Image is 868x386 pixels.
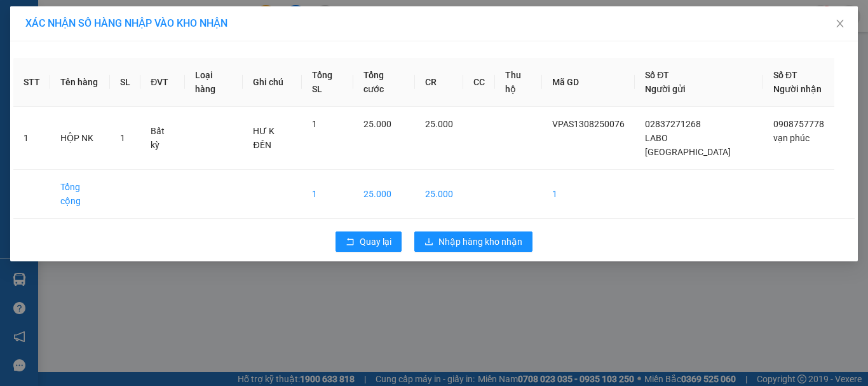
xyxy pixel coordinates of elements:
[645,119,701,129] span: 02837271268
[822,6,858,42] button: Close
[243,58,302,107] th: Ghi chú
[110,58,140,107] th: SL
[302,170,353,219] td: 1
[414,231,532,252] button: downloadNhập hàng kho nhận
[302,58,353,107] th: Tổng SL
[64,81,134,90] span: VPBC1308250010
[140,58,185,107] th: ĐVT
[336,231,402,252] button: rollbackQuay lại
[253,126,275,150] span: HƯ K ĐỀN
[415,58,463,107] th: CR
[140,107,185,170] td: Bất kỳ
[100,7,174,18] strong: ĐỒNG PHƯỚC
[346,237,355,247] span: rollback
[773,70,797,80] span: Số ĐT
[4,92,78,100] span: In ngày:
[13,58,50,107] th: STT
[415,170,463,219] td: 25.000
[185,58,243,107] th: Loại hàng
[25,17,227,29] span: XÁC NHẬN SỐ HÀNG NHẬP VÀO KHO NHẬN
[773,119,824,129] span: 0908757778
[552,119,625,129] span: VPAS1308250076
[773,84,822,94] span: Người nhận
[34,69,156,79] span: -----------------------------------------
[4,82,134,90] span: [PERSON_NAME]:
[353,58,414,107] th: Tổng cước
[773,133,810,143] span: vạn phúc
[28,92,78,100] span: 14:36:21 [DATE]
[4,8,61,64] img: logo
[542,170,635,219] td: 1
[438,235,522,249] span: Nhập hàng kho nhận
[835,18,845,29] span: close
[353,170,414,219] td: 25.000
[495,58,543,107] th: Thu hộ
[645,84,686,94] span: Người gửi
[120,133,125,143] span: 1
[645,70,669,80] span: Số ĐT
[542,58,635,107] th: Mã GD
[50,58,110,107] th: Tên hàng
[424,237,433,247] span: download
[425,119,453,129] span: 25.000
[100,57,156,64] span: Hotline: 19001152
[100,38,175,54] span: 01 Võ Văn Truyện, KP.1, Phường 2
[50,107,110,170] td: HỘP NK
[463,58,495,107] th: CC
[363,119,391,129] span: 25.000
[100,20,171,36] span: Bến xe [GEOGRAPHIC_DATA]
[50,170,110,219] td: Tổng cộng
[13,107,50,170] td: 1
[645,133,731,157] span: LABO [GEOGRAPHIC_DATA]
[312,119,317,129] span: 1
[360,235,391,249] span: Quay lại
